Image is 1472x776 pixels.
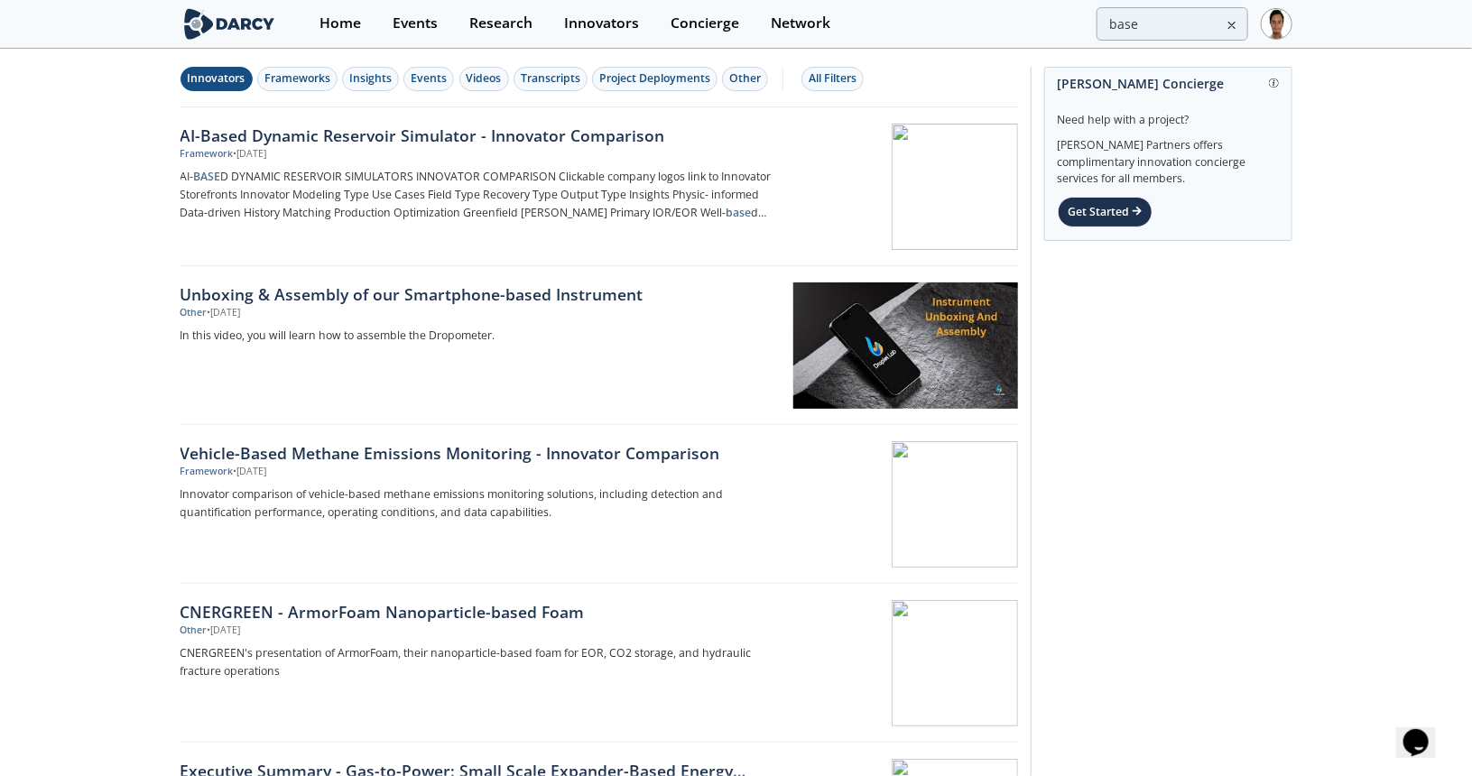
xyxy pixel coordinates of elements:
[514,67,588,91] button: Transcripts
[194,169,221,184] strong: BASE
[257,67,338,91] button: Frameworks
[349,70,392,87] div: Insights
[1058,128,1279,188] div: [PERSON_NAME] Partners offers complimentary innovation concierge services for all members.
[319,16,361,31] div: Home
[188,70,245,87] div: Innovators
[234,465,267,479] div: • [DATE]
[181,306,208,320] div: Other
[1058,99,1279,128] div: Need help with a project?
[208,306,241,320] div: • [DATE]
[1058,68,1279,99] div: [PERSON_NAME] Concierge
[403,67,454,91] button: Events
[208,624,241,638] div: • [DATE]
[729,70,761,87] div: Other
[342,67,399,91] button: Insights
[1097,7,1248,41] input: Advanced Search
[1396,704,1454,758] iframe: chat widget
[1269,79,1279,88] img: information.svg
[722,67,768,91] button: Other
[234,147,267,162] div: • [DATE]
[181,485,778,522] p: Innovator comparison of vehicle-based methane emissions monitoring solutions, including detection...
[469,16,532,31] div: Research
[671,16,739,31] div: Concierge
[467,70,502,87] div: Videos
[181,124,778,147] div: AI-Based Dynamic Reservoir Simulator - Innovator Comparison
[181,282,778,306] div: Unboxing & Assembly of our Smartphone-based Instrument
[181,644,778,680] p: CNERGREEN's presentation of ArmorFoam, their nanoparticle-based foam for EOR, CO2 storage, and hy...
[181,266,1018,425] a: Unboxing & Assembly of our Smartphone-based Instrument Other •[DATE] In this video, you will lear...
[771,16,830,31] div: Network
[599,70,710,87] div: Project Deployments
[181,147,234,162] div: Framework
[727,205,752,220] strong: base
[592,67,717,91] button: Project Deployments
[181,624,208,638] div: Other
[809,70,856,87] div: All Filters
[564,16,639,31] div: Innovators
[1058,197,1153,227] div: Get Started
[181,600,778,624] div: CNERGREEN - ArmorFoam Nanoparticle-based Foam
[181,441,778,465] div: Vehicle-Based Methane Emissions Monitoring - Innovator Comparison
[521,70,580,87] div: Transcripts
[181,327,778,345] p: In this video, you will learn how to assemble the Dropometer.
[264,70,330,87] div: Frameworks
[459,67,509,91] button: Videos
[1261,8,1292,40] img: Profile
[411,70,447,87] div: Events
[393,16,438,31] div: Events
[181,67,253,91] button: Innovators
[181,8,279,40] img: logo-wide.svg
[181,584,1018,743] a: CNERGREEN - ArmorFoam Nanoparticle-based Foam Other •[DATE] CNERGREEN's presentation of ArmorFoam...
[181,168,778,222] p: AI- D DYNAMIC RESERVOIR SIMULATORS INNOVATOR COMPARISON Clickable company logos link to Innovator...
[181,107,1018,266] a: AI-Based Dynamic Reservoir Simulator - Innovator Comparison Framework •[DATE] AI-BASED DYNAMIC RE...
[181,465,234,479] div: Framework
[181,425,1018,584] a: Vehicle-Based Methane Emissions Monitoring - Innovator Comparison Framework •[DATE] Innovator com...
[801,67,864,91] button: All Filters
